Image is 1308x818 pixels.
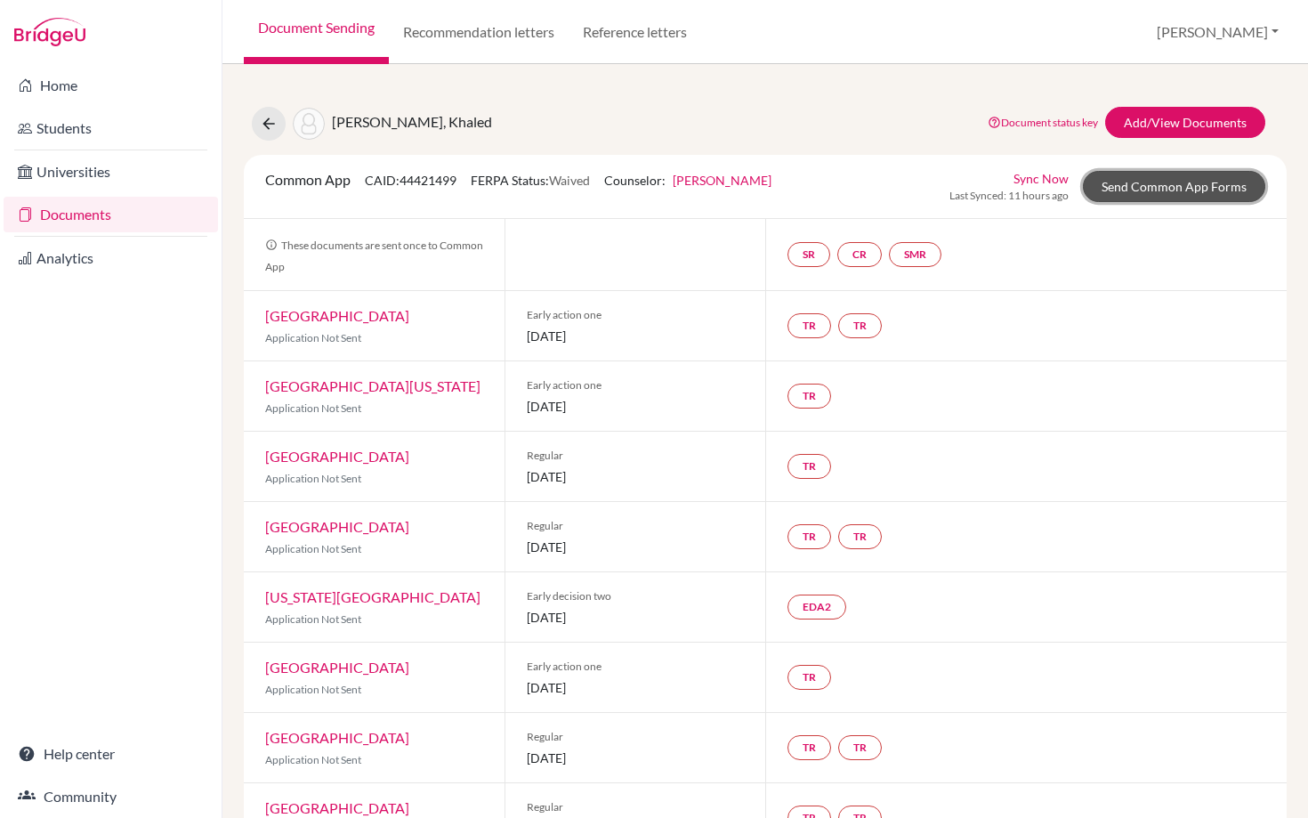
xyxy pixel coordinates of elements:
span: Application Not Sent [265,683,361,696]
span: [DATE] [527,397,744,416]
img: Bridge-U [14,18,85,46]
span: Counselor: [604,173,771,188]
a: TR [787,384,831,409]
a: TR [838,313,882,338]
a: TR [787,524,831,549]
a: [GEOGRAPHIC_DATA] [265,307,409,324]
a: [GEOGRAPHIC_DATA] [265,448,409,465]
span: Early action one [527,377,744,393]
span: These documents are sent once to Common App [265,239,483,273]
a: TR [787,735,831,760]
a: EDA2 [787,595,846,620]
span: Early action one [527,659,744,675]
a: Sync Now [1013,169,1069,188]
span: Regular [527,518,744,534]
span: Application Not Sent [265,612,361,626]
span: Waived [549,173,590,188]
span: Last Synced: 11 hours ago [949,188,1069,204]
a: Help center [4,736,218,772]
a: [GEOGRAPHIC_DATA] [265,518,409,535]
a: TR [787,665,831,690]
a: CR [837,242,882,267]
span: [DATE] [527,538,744,556]
a: Documents [4,197,218,232]
span: Regular [527,448,744,464]
span: Early action one [527,307,744,323]
a: TR [838,524,882,549]
span: Common App [265,171,351,188]
a: [PERSON_NAME] [673,173,771,188]
a: TR [838,735,882,760]
span: [DATE] [527,678,744,697]
span: [DATE] [527,608,744,627]
span: Application Not Sent [265,542,361,555]
a: Add/View Documents [1105,107,1265,138]
a: TR [787,454,831,479]
span: [DATE] [527,327,744,345]
a: Analytics [4,240,218,276]
span: Application Not Sent [265,331,361,344]
a: Community [4,779,218,814]
a: SR [787,242,830,267]
span: [PERSON_NAME], Khaled [332,113,492,130]
a: [GEOGRAPHIC_DATA] [265,659,409,676]
a: Home [4,68,218,103]
span: [DATE] [527,749,744,767]
span: Early decision two [527,588,744,604]
a: Document status key [988,116,1098,129]
button: [PERSON_NAME] [1149,15,1287,49]
span: Regular [527,729,744,745]
a: Send Common App Forms [1083,171,1265,202]
span: Regular [527,799,744,815]
a: [US_STATE][GEOGRAPHIC_DATA] [265,588,480,605]
span: Application Not Sent [265,753,361,766]
span: Application Not Sent [265,401,361,415]
a: SMR [889,242,941,267]
a: [GEOGRAPHIC_DATA] [265,729,409,746]
a: [GEOGRAPHIC_DATA][US_STATE] [265,377,480,394]
a: TR [787,313,831,338]
a: [GEOGRAPHIC_DATA] [265,799,409,816]
span: CAID: 44421499 [365,173,456,188]
span: FERPA Status: [471,173,590,188]
span: [DATE] [527,467,744,486]
a: Students [4,110,218,146]
span: Application Not Sent [265,472,361,485]
a: Universities [4,154,218,190]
